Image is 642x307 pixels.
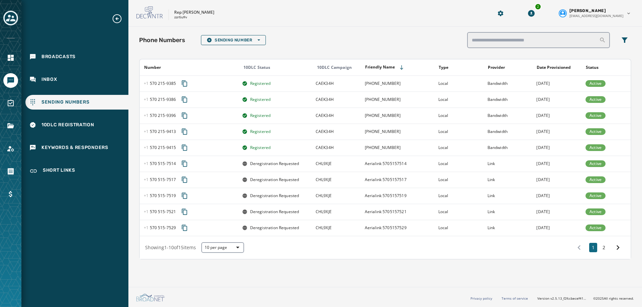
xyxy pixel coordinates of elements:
span: Deregistration Requested [250,225,299,231]
button: User settings [556,5,634,21]
p: Rep [PERSON_NAME] [174,10,214,15]
span: Registered [250,145,271,150]
span: +1 [144,97,150,102]
button: Copy phone number to clipboard [179,174,191,186]
td: [DATE] [532,172,581,188]
td: Bandwidth [484,124,533,140]
button: Sort by [object Object] [436,62,451,73]
button: Sort by [object Object] [141,62,164,73]
div: 10DLC Campaign [317,65,360,70]
span: 570 515 - 7529 [144,225,176,231]
td: Local [434,156,484,172]
span: Showing 1 - 10 of 15 items [145,244,196,251]
button: 2 [600,243,608,252]
button: Copy phone number to clipboard [179,78,191,90]
span: 570 515 - 7517 [144,177,176,182]
td: Bandwidth [484,140,533,156]
td: Aerialink 5705157521 [361,204,434,220]
td: [DATE] [532,156,581,172]
a: Privacy policy [470,296,492,301]
a: Navigate to Broadcasts [25,49,128,64]
button: 10 per page [201,242,244,253]
button: Copy phone number to clipboard [179,94,191,106]
td: Local [434,172,484,188]
span: +1 [144,177,150,182]
span: +1 [144,161,150,166]
h2: Phone Numbers [139,35,185,45]
td: [DATE] [532,75,581,92]
td: Aerialink 5705157517 [361,172,434,188]
button: Sort by [object Object] [485,62,508,73]
td: Aerialink 5705157519 [361,188,434,204]
a: Navigate to Keywords & Responders [25,140,128,155]
span: Pennsylvania House of Representative Brenda Pugh will use this campaign for information on outrea... [316,81,334,86]
span: Active [590,193,602,198]
a: Navigate to Messaging [3,73,18,88]
span: Active [590,225,602,231]
a: Navigate to Short Links [25,163,128,179]
td: [PHONE_NUMBER] [361,108,434,124]
td: [DATE] [532,188,581,204]
td: [DATE] [532,140,581,156]
span: Version [537,296,588,301]
td: Bandwidth [484,92,533,108]
td: Link [484,172,533,188]
span: Pennsylvania House of Representative Brenda Pugh will use this campaign for information on outrea... [316,97,334,102]
span: Registered [250,81,271,86]
span: Active [590,177,602,182]
a: Navigate to 10DLC Registration [25,118,128,132]
td: Bandwidth [484,75,533,92]
td: Local [434,124,484,140]
span: Broadcasts [41,53,76,60]
button: Copy phone number to clipboard [179,206,191,218]
button: Manage global settings [495,7,507,19]
span: +1 [144,145,150,150]
span: Active [590,81,602,86]
button: Toggle account select drawer [3,11,18,25]
span: Representative Brenda Pugh will use this campaign for information on outreach events, road closur... [316,161,332,166]
button: Copy phone number to clipboard [179,142,191,154]
td: [PHONE_NUMBER] [361,75,434,92]
span: 10 per page [205,245,241,250]
td: Local [434,140,484,156]
span: Pennsylvania House of Representative Brenda Pugh will use this campaign for information on outrea... [316,129,334,134]
span: Active [590,97,602,102]
td: [PHONE_NUMBER] [361,92,434,108]
td: Link [484,220,533,236]
div: 2 [535,3,541,10]
button: Filters menu [618,33,631,47]
button: Copy phone number to clipboard [179,110,191,122]
td: [DATE] [532,220,581,236]
button: Copy phone number to clipboard [179,190,191,202]
span: Inbox [41,76,57,83]
span: Active [590,113,602,118]
a: Navigate to Billing [3,187,18,201]
span: Deregistration Requested [250,209,299,214]
a: Navigate to Account [3,141,18,156]
span: Active [590,145,602,150]
span: 570 515 - 7514 [144,161,176,166]
td: Local [434,188,484,204]
td: Bandwidth [484,108,533,124]
td: Link [484,204,533,220]
td: [DATE] [532,92,581,108]
span: Active [590,209,602,214]
span: +1 [144,81,150,86]
span: Registered [250,129,271,134]
span: Pennsylvania House of Representative Brenda Pugh will use this campaign for information on outrea... [316,113,334,118]
p: zzrtiu9v [174,15,187,20]
span: 570 515 - 7521 [144,209,176,214]
td: Local [434,75,484,92]
span: 570 215 - 9396 [144,113,176,118]
span: Short Links [43,167,75,175]
a: Navigate to Surveys [3,96,18,111]
span: [EMAIL_ADDRESS][DOMAIN_NAME] [569,13,623,18]
span: Sending Numbers [41,99,90,106]
button: Sort by [object Object] [583,62,601,73]
td: Link [484,188,533,204]
button: Download Menu [525,7,537,19]
a: Navigate to Home [3,50,18,65]
span: Sending Number [207,37,260,43]
span: v2.5.13_f2fccbecef41a56588405520c543f5f958952a99 [550,296,588,301]
td: Aerialink 5705157514 [361,156,434,172]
